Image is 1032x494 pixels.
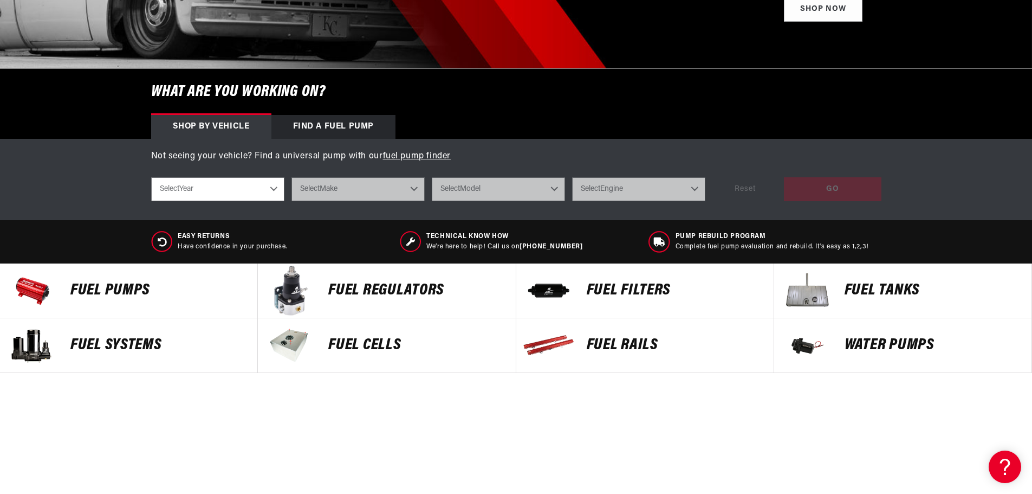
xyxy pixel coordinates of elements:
[328,337,504,354] p: FUEL Cells
[70,283,246,299] p: Fuel Pumps
[258,264,516,318] a: FUEL REGULATORS FUEL REGULATORS
[774,264,1032,318] a: Fuel Tanks Fuel Tanks
[426,242,582,252] p: We’re here to help! Call us on
[151,177,284,201] select: Year
[516,264,774,318] a: FUEL FILTERS FUEL FILTERS
[676,242,869,252] p: Complete fuel pump evaluation and rebuild. It's easy as 1,2,3!
[124,69,908,115] h6: What are you working on?
[5,318,60,373] img: Fuel Systems
[522,264,576,318] img: FUEL FILTERS
[522,318,576,373] img: FUEL Rails
[432,177,565,201] select: Model
[328,283,504,299] p: FUEL REGULATORS
[780,318,834,373] img: Water Pumps
[178,242,287,252] p: Have confidence in your purchase.
[383,152,451,161] a: fuel pump finder
[263,318,317,373] img: FUEL Cells
[520,243,582,250] a: [PHONE_NUMBER]
[572,177,705,201] select: Engine
[151,150,881,164] p: Not seeing your vehicle? Find a universal pump with our
[676,232,869,241] span: Pump Rebuild program
[516,318,774,373] a: FUEL Rails FUEL Rails
[271,115,396,139] div: Find a Fuel Pump
[5,264,60,318] img: Fuel Pumps
[178,232,287,241] span: Easy Returns
[774,318,1032,373] a: Water Pumps Water Pumps
[426,232,582,241] span: Technical Know How
[263,264,317,318] img: FUEL REGULATORS
[587,283,763,299] p: FUEL FILTERS
[70,337,246,354] p: Fuel Systems
[258,318,516,373] a: FUEL Cells FUEL Cells
[845,337,1021,354] p: Water Pumps
[291,177,425,201] select: Make
[151,115,271,139] div: Shop by vehicle
[780,264,834,318] img: Fuel Tanks
[587,337,763,354] p: FUEL Rails
[845,283,1021,299] p: Fuel Tanks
